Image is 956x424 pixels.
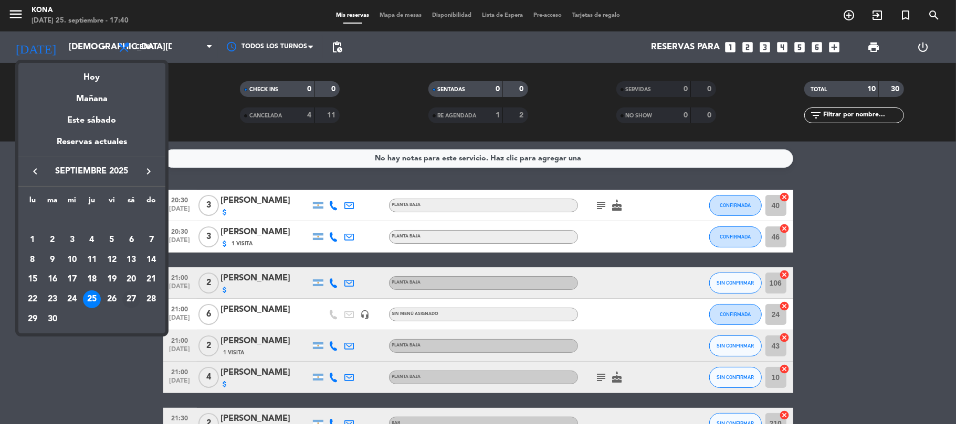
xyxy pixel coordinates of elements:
[23,309,43,329] td: 29 de septiembre de 2025
[62,289,82,309] td: 24 de septiembre de 2025
[18,84,165,106] div: Mañana
[29,165,41,178] i: keyboard_arrow_left
[103,231,121,249] div: 5
[43,309,62,329] td: 30 de septiembre de 2025
[43,250,62,270] td: 9 de septiembre de 2025
[142,270,160,288] div: 21
[122,289,142,309] td: 27 de septiembre de 2025
[62,250,82,270] td: 10 de septiembre de 2025
[102,230,122,250] td: 5 de septiembre de 2025
[122,290,140,308] div: 27
[23,250,43,270] td: 8 de septiembre de 2025
[141,269,161,289] td: 21 de septiembre de 2025
[23,194,43,211] th: lunes
[18,63,165,84] div: Hoy
[23,289,43,309] td: 22 de septiembre de 2025
[24,270,41,288] div: 15
[141,289,161,309] td: 28 de septiembre de 2025
[44,251,61,269] div: 9
[45,165,139,178] span: septiembre 2025
[44,310,61,328] div: 30
[43,194,62,211] th: martes
[142,251,160,269] div: 14
[83,270,101,288] div: 18
[122,194,142,211] th: sábado
[122,250,142,270] td: 13 de septiembre de 2025
[142,290,160,308] div: 28
[18,106,165,135] div: Este sábado
[142,231,160,249] div: 7
[82,289,102,309] td: 25 de septiembre de 2025
[63,251,81,269] div: 10
[63,270,81,288] div: 17
[43,269,62,289] td: 16 de septiembre de 2025
[82,230,102,250] td: 4 de septiembre de 2025
[122,270,140,288] div: 20
[44,290,61,308] div: 23
[82,250,102,270] td: 11 de septiembre de 2025
[63,231,81,249] div: 3
[43,289,62,309] td: 23 de septiembre de 2025
[24,310,41,328] div: 29
[122,251,140,269] div: 13
[43,230,62,250] td: 2 de septiembre de 2025
[139,165,158,178] button: keyboard_arrow_right
[103,290,121,308] div: 26
[103,251,121,269] div: 12
[63,290,81,308] div: 24
[62,194,82,211] th: miércoles
[141,230,161,250] td: 7 de septiembre de 2025
[18,135,165,157] div: Reservas actuales
[44,270,61,288] div: 16
[23,210,161,230] td: SEP.
[142,165,155,178] i: keyboard_arrow_right
[82,194,102,211] th: jueves
[103,270,121,288] div: 19
[62,230,82,250] td: 3 de septiembre de 2025
[141,250,161,270] td: 14 de septiembre de 2025
[26,165,45,178] button: keyboard_arrow_left
[102,269,122,289] td: 19 de septiembre de 2025
[83,231,101,249] div: 4
[23,230,43,250] td: 1 de septiembre de 2025
[102,250,122,270] td: 12 de septiembre de 2025
[44,231,61,249] div: 2
[122,231,140,249] div: 6
[102,289,122,309] td: 26 de septiembre de 2025
[102,194,122,211] th: viernes
[24,251,41,269] div: 8
[24,231,41,249] div: 1
[122,230,142,250] td: 6 de septiembre de 2025
[24,290,41,308] div: 22
[62,269,82,289] td: 17 de septiembre de 2025
[23,269,43,289] td: 15 de septiembre de 2025
[82,269,102,289] td: 18 de septiembre de 2025
[83,290,101,308] div: 25
[122,269,142,289] td: 20 de septiembre de 2025
[141,194,161,211] th: domingo
[83,251,101,269] div: 11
